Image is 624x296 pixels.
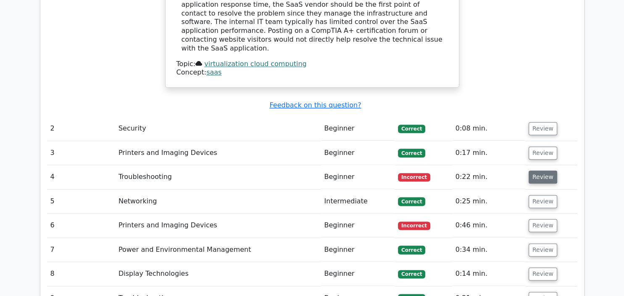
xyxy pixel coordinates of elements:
[321,117,395,141] td: Beginner
[398,245,425,254] span: Correct
[206,68,221,76] a: saas
[47,213,115,237] td: 6
[529,195,557,208] button: Review
[452,238,525,262] td: 0:34 min.
[47,141,115,165] td: 3
[269,101,361,109] a: Feedback on this question?
[452,117,525,141] td: 0:08 min.
[452,213,525,237] td: 0:46 min.
[115,262,321,286] td: Display Technologies
[115,189,321,213] td: Networking
[204,60,306,68] a: virtualization cloud computing
[529,243,557,256] button: Review
[529,122,557,135] button: Review
[176,68,448,77] div: Concept:
[452,189,525,213] td: 0:25 min.
[321,238,395,262] td: Beginner
[321,213,395,237] td: Beginner
[115,238,321,262] td: Power and Environmental Management
[47,262,115,286] td: 8
[47,117,115,141] td: 2
[452,165,525,189] td: 0:22 min.
[529,171,557,184] button: Review
[321,189,395,213] td: Intermediate
[115,117,321,141] td: Security
[529,219,557,232] button: Review
[115,165,321,189] td: Troubleshooting
[398,125,425,133] span: Correct
[452,262,525,286] td: 0:14 min.
[398,197,425,205] span: Correct
[398,270,425,278] span: Correct
[115,213,321,237] td: Printers and Imaging Devices
[529,147,557,160] button: Review
[452,141,525,165] td: 0:17 min.
[47,165,115,189] td: 4
[398,221,430,230] span: Incorrect
[398,149,425,157] span: Correct
[529,267,557,280] button: Review
[47,189,115,213] td: 5
[115,141,321,165] td: Printers and Imaging Devices
[398,173,430,181] span: Incorrect
[321,165,395,189] td: Beginner
[321,262,395,286] td: Beginner
[47,238,115,262] td: 7
[321,141,395,165] td: Beginner
[176,60,448,69] div: Topic:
